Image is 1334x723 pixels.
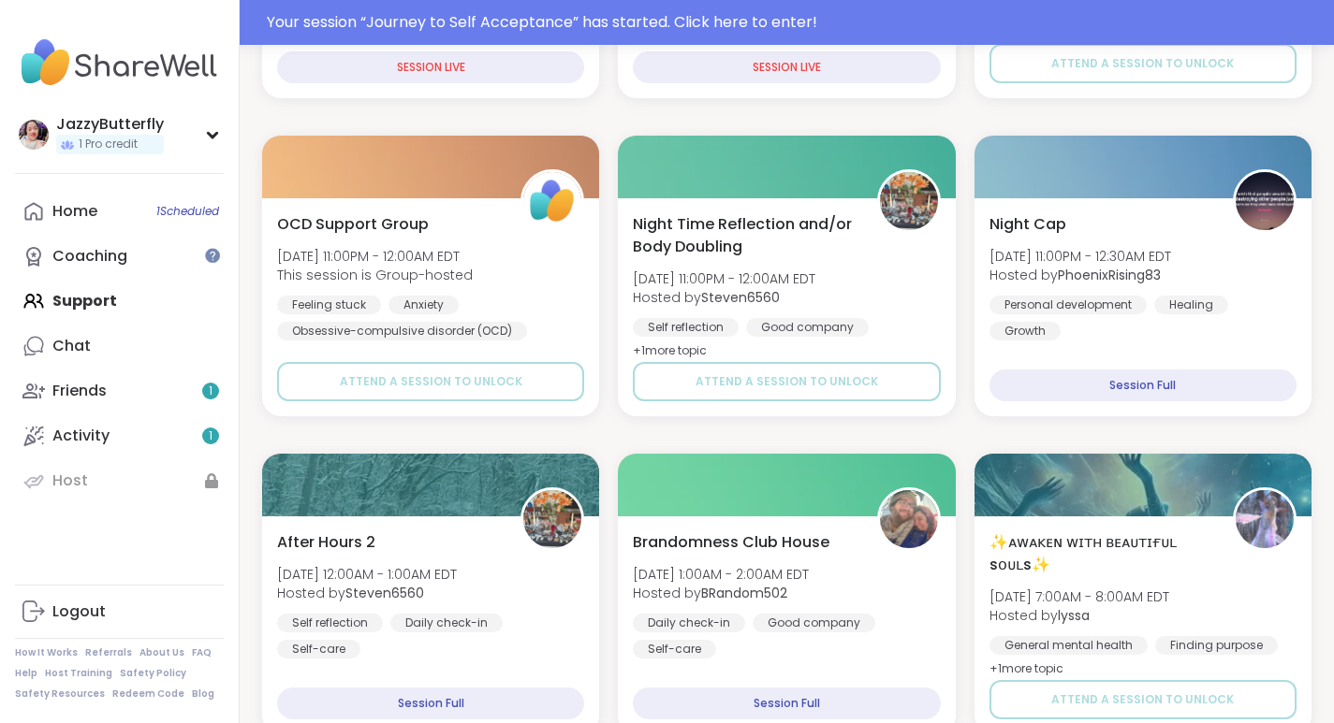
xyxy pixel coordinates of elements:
div: Self reflection [277,614,383,632]
span: Attend a session to unlock [1051,55,1234,72]
a: Safety Resources [15,687,105,701]
div: Anxiety [388,296,459,314]
span: 1 Scheduled [156,204,219,219]
span: Hosted by [633,288,815,307]
span: [DATE] 1:00AM - 2:00AM EDT [633,565,809,584]
div: Activity [52,426,110,446]
div: Chat [52,336,91,356]
a: How It Works [15,646,78,659]
span: Attend a session to unlock [696,373,878,390]
div: Obsessive-compulsive disorder (OCD) [277,322,527,340]
img: JazzyButterfly [19,120,49,150]
div: Good company [753,614,875,632]
div: Daily check-in [633,614,745,632]
div: Self-care [633,640,716,658]
span: Attend a session to unlock [1051,691,1234,708]
div: Session Full [633,687,940,719]
div: SESSION LIVE [277,51,584,83]
div: Coaching [52,246,127,267]
span: Night Cap [990,213,1066,236]
div: Your session “ Journey to Self Acceptance ” has started. Click here to enter! [267,11,1323,34]
button: Attend a session to unlock [990,44,1297,83]
a: Blog [192,687,214,701]
span: Hosted by [633,584,809,602]
span: [DATE] 12:00AM - 1:00AM EDT [277,565,457,584]
img: PhoenixRising83 [1236,172,1294,230]
span: Hosted by [990,266,1171,284]
div: Friends [52,381,107,401]
span: This session is Group-hosted [277,266,473,284]
span: [DATE] 11:00PM - 12:00AM EDT [277,247,473,266]
a: Host [15,458,224,503]
img: BRandom502 [880,490,938,548]
span: After Hours 2 [277,531,375,554]
div: Session Full [277,687,584,719]
span: Hosted by [277,584,457,602]
a: Coaching [15,234,224,279]
div: Finding purpose [1155,636,1278,655]
div: JazzyButterfly [56,114,164,135]
span: [DATE] 7:00AM - 8:00AM EDT [990,587,1169,606]
img: ShareWell Nav Logo [15,30,224,95]
b: Steven6560 [345,584,424,602]
div: Self-care [277,640,360,658]
div: Daily check-in [390,614,503,632]
div: General mental health [990,636,1148,655]
div: Logout [52,601,106,622]
img: Steven6560 [880,172,938,230]
a: Referrals [85,646,132,659]
b: lyssa [1058,606,1090,625]
a: Logout [15,589,224,634]
button: Attend a session to unlock [990,680,1297,719]
img: Steven6560 [523,490,581,548]
div: Personal development [990,296,1147,314]
div: Good company [746,318,869,337]
a: FAQ [192,646,212,659]
a: Chat [15,324,224,369]
a: Help [15,667,37,680]
span: Attend a session to unlock [340,373,522,390]
a: Home1Scheduled [15,189,224,234]
span: 1 [209,428,213,444]
button: Attend a session to unlock [633,362,940,401]
b: BRandom502 [701,584,787,602]
span: 1 [209,383,213,399]
span: OCD Support Group [277,213,429,236]
div: Host [52,470,88,491]
div: Growth [990,322,1061,340]
span: [DATE] 11:00PM - 12:30AM EDT [990,247,1171,266]
img: ShareWell [523,172,581,230]
a: Redeem Code [112,687,184,701]
span: Hosted by [990,606,1169,625]
span: Night Time Reflection and/or Body Doubling [633,213,856,258]
div: SESSION LIVE [633,51,940,83]
span: ✨ᴀᴡᴀᴋᴇɴ ᴡɪᴛʜ ʙᴇᴀᴜᴛɪғᴜʟ sᴏᴜʟs✨ [990,531,1212,576]
div: Self reflection [633,318,739,337]
a: Host Training [45,667,112,680]
a: About Us [139,646,184,659]
span: Brandomness Club House [633,531,829,554]
iframe: Spotlight [205,248,220,263]
button: Attend a session to unlock [277,362,584,401]
div: Healing [1154,296,1228,314]
a: Friends1 [15,369,224,413]
div: Session Full [990,369,1297,401]
b: Steven6560 [701,288,780,307]
img: lyssa [1236,490,1294,548]
span: 1 Pro credit [79,137,138,152]
a: Safety Policy [120,667,186,680]
b: PhoenixRising83 [1058,266,1161,284]
a: Activity1 [15,413,224,458]
span: [DATE] 11:00PM - 12:00AM EDT [633,269,815,288]
div: Feeling stuck [277,296,381,314]
div: Home [52,201,97,222]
